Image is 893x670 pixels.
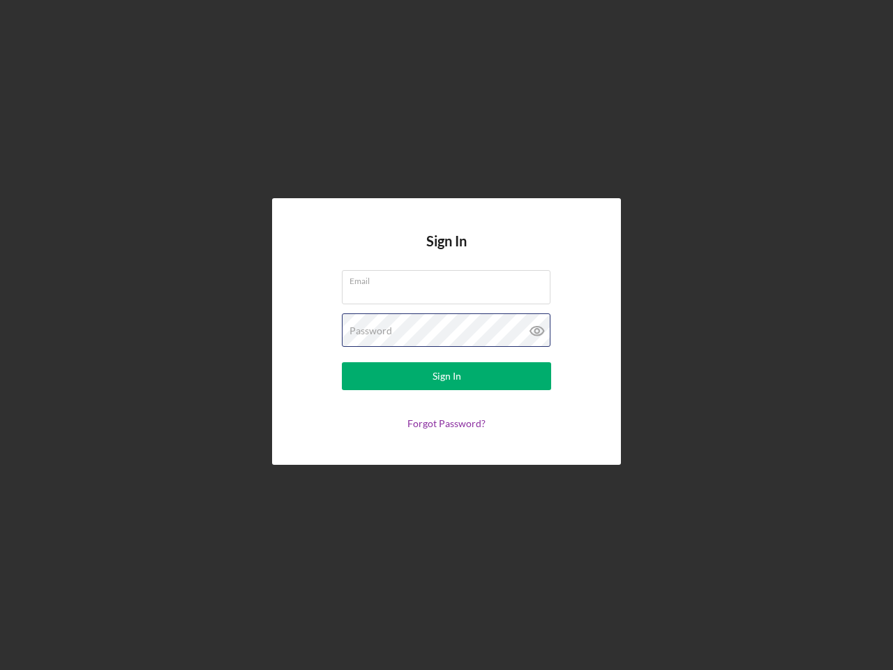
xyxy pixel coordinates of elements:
[426,233,467,270] h4: Sign In
[433,362,461,390] div: Sign In
[407,417,486,429] a: Forgot Password?
[342,362,551,390] button: Sign In
[350,325,392,336] label: Password
[350,271,550,286] label: Email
